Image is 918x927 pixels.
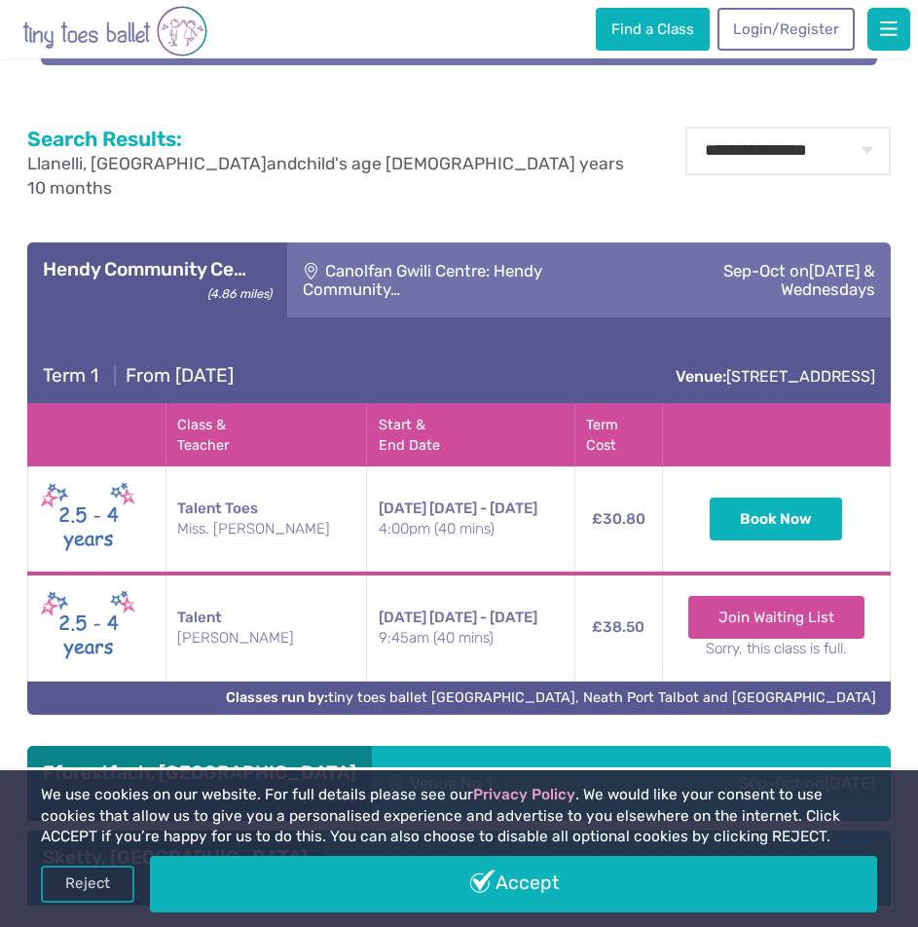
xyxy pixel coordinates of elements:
[43,364,98,387] span: Term 1
[688,596,864,639] a: Join Waiting List
[367,404,574,466] th: Start & End Date
[674,639,878,659] small: Sorry, this class is full.
[781,261,875,298] span: [DATE] & Wednesdays
[574,404,662,466] th: Term Cost
[574,466,662,574] td: £30.80
[40,586,137,669] img: Talent toes New (May 2025)
[596,8,709,51] a: Find a Class
[473,786,575,803] a: Privacy Policy
[379,609,426,626] span: [DATE]
[27,154,267,173] span: Llanelli, [GEOGRAPHIC_DATA]
[165,574,367,681] td: Talent
[676,367,875,386] a: Venue:[STREET_ADDRESS]
[676,367,726,386] strong: Venue:
[226,689,328,706] strong: Classes run by:
[43,258,272,281] h3: Hendy Community Ce…
[165,466,367,574] td: Talent Toes
[150,856,876,912] a: Accept
[429,500,537,517] span: [DATE] - [DATE]
[372,746,605,821] div: Venue No 1
[43,364,234,388] h4: From [DATE]
[177,628,355,649] small: [PERSON_NAME]
[43,761,356,785] h3: Fforestfach, [GEOGRAPHIC_DATA]
[27,154,624,198] span: child's age [DEMOGRAPHIC_DATA] years 10 months
[429,609,537,626] span: [DATE] - [DATE]
[226,689,876,706] a: Classes run by:tiny toes ballet [GEOGRAPHIC_DATA], Neath Port Talbot and [GEOGRAPHIC_DATA]
[605,746,891,821] div: Sep-Oct on
[710,498,842,540] button: Book Now
[287,242,628,317] div: Canolfan Gwili Centre: Hendy Community…
[22,4,207,58] img: tiny toes ballet
[717,8,854,51] a: Login/Register
[27,127,637,152] h2: Search Results:
[202,281,272,302] small: (4.86 miles)
[574,574,662,681] td: £38.50
[40,478,137,561] img: Talent toes New (May 2025)
[379,519,564,539] small: 4:00pm (40 mins)
[379,628,564,649] small: 9:45am (40 mins)
[379,500,426,517] span: [DATE]
[41,785,876,848] p: We use cookies on our website. For full details please see our . We would like your consent to us...
[27,152,637,200] p: and
[41,866,134,903] a: Reject
[629,242,891,317] div: Sep-Oct on
[103,364,126,387] span: |
[177,519,355,539] small: Miss. [PERSON_NAME]
[165,404,367,466] th: Class & Teacher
